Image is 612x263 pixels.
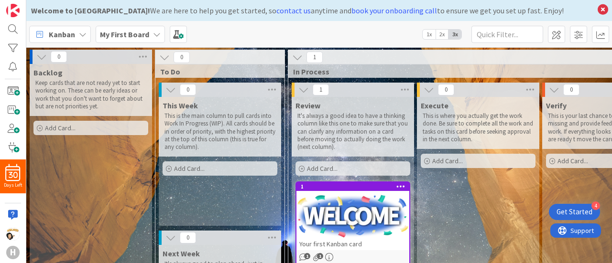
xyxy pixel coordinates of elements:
[557,157,588,165] span: Add Card...
[421,101,448,110] span: Execute
[174,52,190,63] span: 0
[301,183,409,190] div: 1
[591,201,600,210] div: 4
[100,30,149,39] b: My First Board
[20,1,44,13] span: Support
[304,253,310,259] span: 1
[49,29,75,40] span: Kanban
[313,84,329,95] span: 1
[180,84,196,95] span: 0
[296,238,409,250] div: Your first Kanban card
[6,4,20,17] img: Visit kanbanzone.com
[438,84,454,95] span: 0
[436,30,448,39] span: 2x
[296,182,409,250] div: 1Your first Kanban card
[296,182,409,191] div: 1
[45,124,76,132] span: Add Card...
[160,67,273,76] span: To Do
[33,68,63,77] span: Backlog
[317,253,323,259] span: 1
[306,52,323,63] span: 1
[276,6,311,15] a: contact us
[297,112,408,151] p: It's always a good idea to have a thinking column like this one to make sure that you can clarify...
[31,5,593,16] div: We are here to help you get started, so anytime and to ensure we get you set up fast. Enjoy!
[423,112,534,143] p: This is where you actually get the work done. Be sure to complete all the work and tasks on this ...
[448,30,461,39] span: 3x
[295,101,320,110] span: Review
[164,112,275,151] p: This is the main column to pull cards into Work In Progress (WIP). All cards should be in order o...
[9,172,18,179] span: 30
[163,249,200,258] span: Next Week
[471,26,543,43] input: Quick Filter...
[563,84,579,95] span: 0
[35,79,146,110] p: Keep cards that are not ready yet to start working on. These can be early ideas or work that you ...
[6,227,20,241] img: AT
[6,246,20,259] div: H
[557,207,592,217] div: Get Started
[174,164,205,173] span: Add Card...
[432,157,463,165] span: Add Card...
[51,51,67,63] span: 0
[423,30,436,39] span: 1x
[307,164,338,173] span: Add Card...
[549,204,600,220] div: Open Get Started checklist, remaining modules: 4
[180,232,196,243] span: 0
[31,6,150,15] b: Welcome to [GEOGRAPHIC_DATA]!
[163,101,198,110] span: This Week
[351,6,437,15] a: book your onboarding call
[546,101,567,110] span: Verify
